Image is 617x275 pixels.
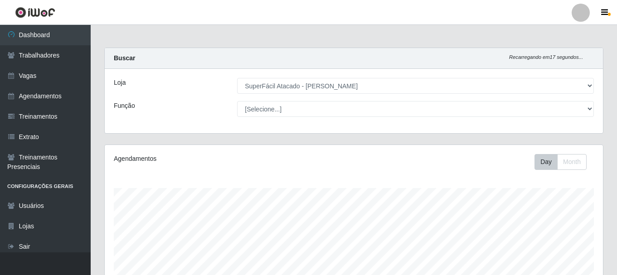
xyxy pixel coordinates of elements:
[534,154,594,170] div: Toolbar with button groups
[557,154,587,170] button: Month
[114,154,306,164] div: Agendamentos
[534,154,587,170] div: First group
[114,101,135,111] label: Função
[15,7,55,18] img: CoreUI Logo
[114,54,135,62] strong: Buscar
[114,78,126,87] label: Loja
[534,154,558,170] button: Day
[509,54,583,60] i: Recarregando em 17 segundos...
